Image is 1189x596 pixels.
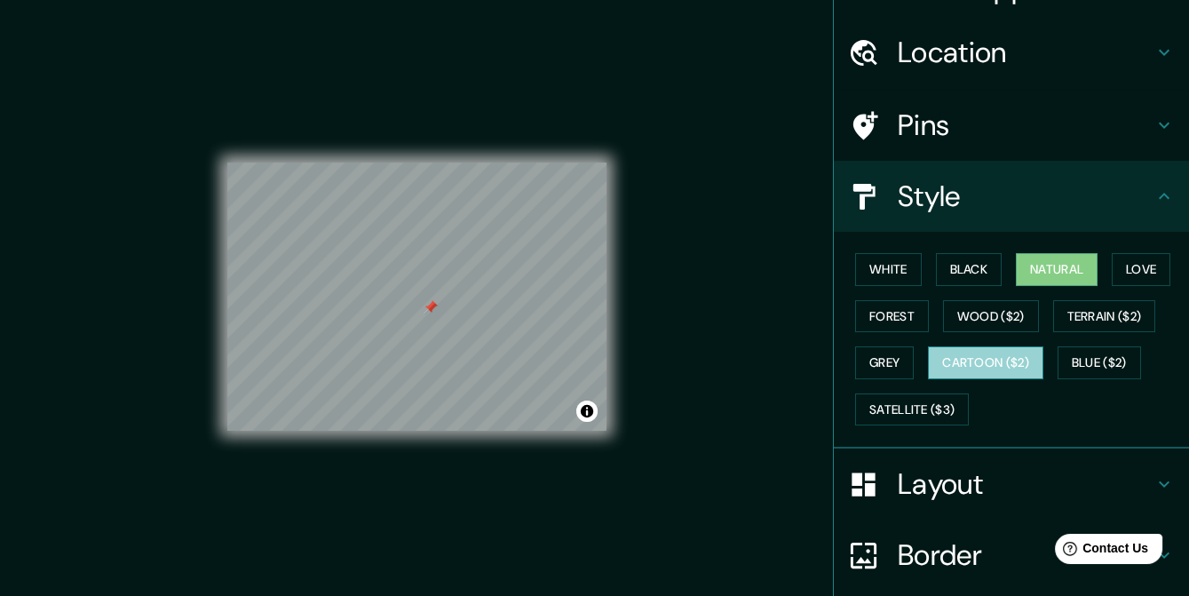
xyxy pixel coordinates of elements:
[834,449,1189,520] div: Layout
[936,253,1003,286] button: Black
[898,179,1153,214] h4: Style
[834,161,1189,232] div: Style
[855,393,969,426] button: Satellite ($3)
[943,300,1039,333] button: Wood ($2)
[834,17,1189,88] div: Location
[855,300,929,333] button: Forest
[1112,253,1170,286] button: Love
[898,107,1153,143] h4: Pins
[834,90,1189,161] div: Pins
[227,163,606,431] canvas: Map
[898,35,1153,70] h4: Location
[1053,300,1156,333] button: Terrain ($2)
[834,520,1189,591] div: Border
[855,253,922,286] button: White
[928,346,1043,379] button: Cartoon ($2)
[898,466,1153,502] h4: Layout
[576,401,598,422] button: Toggle attribution
[1031,527,1169,576] iframe: Help widget launcher
[1058,346,1141,379] button: Blue ($2)
[855,346,914,379] button: Grey
[898,537,1153,573] h4: Border
[1016,253,1098,286] button: Natural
